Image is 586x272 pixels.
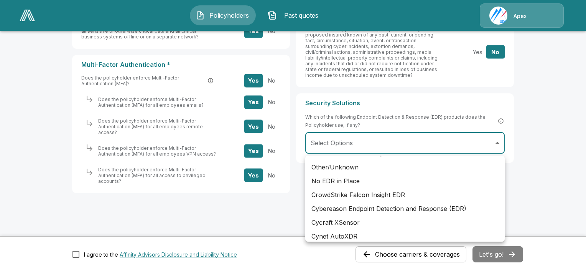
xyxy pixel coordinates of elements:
li: CrowdStrike Falcon Insight EDR [305,188,505,202]
li: Cybereason Endpoint Detection and Response (EDR) [305,202,505,216]
li: Cycraft XSensor [305,216,505,229]
li: No EDR in Place [305,174,505,188]
li: Other/Unknown [305,160,505,174]
li: Cynet AutoXDR [305,229,505,243]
